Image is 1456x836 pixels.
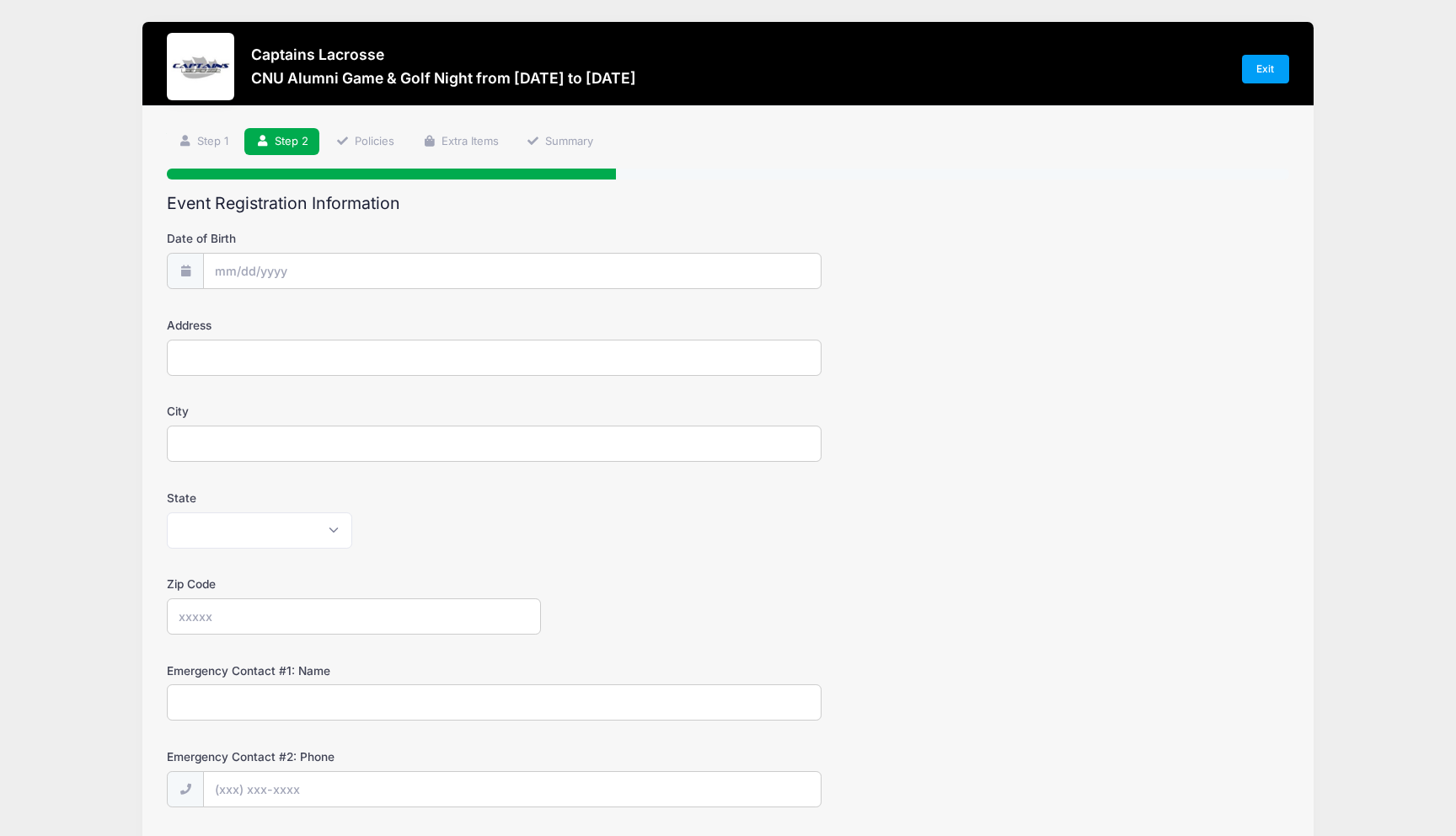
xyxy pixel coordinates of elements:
[325,128,406,156] a: Policies
[167,230,541,247] label: Date of Birth
[251,69,636,87] h3: CNU Alumni Game & Golf Night from [DATE] to [DATE]
[244,128,319,156] a: Step 2
[1242,55,1289,83] a: Exit
[167,490,541,506] label: State
[167,576,541,592] label: Zip Code
[251,46,636,63] h3: Captains Lacrosse
[167,128,239,156] a: Step 1
[515,128,604,156] a: Summary
[167,403,541,420] label: City
[203,771,821,807] input: (xxx) xxx-xxxx
[167,662,541,679] label: Emergency Contact #1: Name
[167,194,1289,213] h2: Event Registration Information
[411,128,510,156] a: Extra Items
[203,253,821,289] input: mm/dd/yyyy
[167,748,541,765] label: Emergency Contact #2: Phone
[167,598,541,635] input: xxxxx
[167,317,541,334] label: Address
